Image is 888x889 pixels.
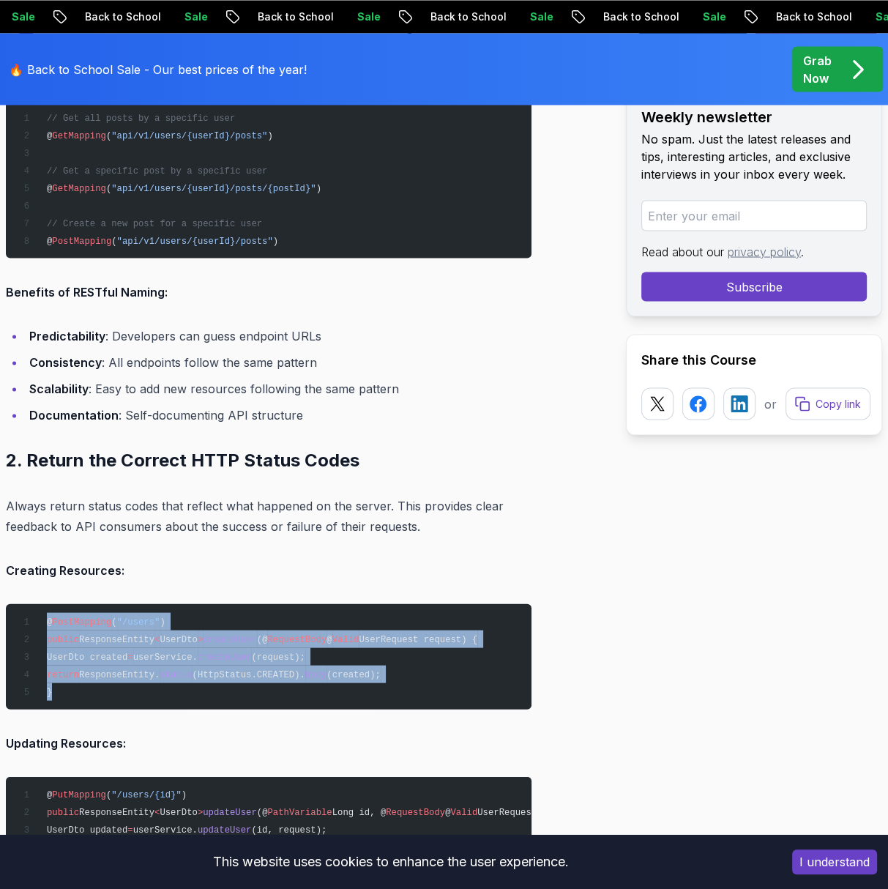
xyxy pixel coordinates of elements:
span: (id, request); [251,825,327,835]
li: : All endpoints follow the same pattern [25,351,531,372]
p: No spam. Just the latest releases and tips, interesting articles, and exclusive interviews in you... [641,130,867,182]
strong: Updating Resources: [6,735,126,750]
span: ( [106,183,111,193]
span: GetMapping [52,183,106,193]
span: < [154,634,160,644]
span: = [127,825,133,835]
div: This website uses cookies to enhance the user experience. [11,846,770,878]
span: (@ [257,807,268,817]
span: ( [111,617,116,627]
li: : Easy to add new resources following the same pattern [25,378,531,398]
button: Copy link [786,387,870,420]
span: // Get all posts by a specific user [47,113,235,123]
span: > [198,807,203,817]
p: Sale [145,10,192,24]
a: privacy policy [728,244,801,258]
p: Sale [318,10,365,24]
strong: Scalability [29,381,89,395]
span: // Create a new post for a specific user [47,218,262,228]
strong: Benefits of RESTful Naming: [6,284,168,299]
span: UserRequest request) { [359,634,477,644]
span: UserDto [160,807,197,817]
span: Valid [332,634,359,644]
button: Subscribe [641,272,867,301]
span: ( [111,236,116,246]
span: PathVariable [267,807,332,817]
span: ResponseEntity [79,807,154,817]
span: ( [106,789,111,800]
strong: Documentation [29,407,119,422]
span: Long id, @ [332,807,387,817]
h2: Weekly newsletter [641,106,867,127]
span: UserDto [160,634,197,644]
span: PutMapping [52,789,106,800]
span: @ [47,236,52,246]
strong: Creating Resources: [6,562,124,577]
span: @ [47,617,52,627]
span: (@ [257,634,268,644]
p: 🔥 Back to School Sale - Our best prices of the year! [9,60,307,78]
span: ) [160,617,165,627]
span: "api/v1/users/{userId}/posts" [111,130,267,141]
span: UserRequest request) { [477,807,596,817]
p: Grab Now [803,51,832,86]
p: Back to School [564,10,663,24]
p: Always return status codes that reflect what happened on the server. This provides clear feedback... [6,495,531,536]
span: = [127,652,133,662]
h2: 2. Return the Correct HTTP Status Codes [6,448,531,472]
span: "/users" [117,617,160,627]
span: userService. [133,825,198,835]
span: body [305,669,327,680]
button: Accept cookies [792,849,877,874]
p: Back to School [45,10,145,24]
p: Sale [663,10,710,24]
span: UserDto updated [47,825,127,835]
span: ResponseEntity. [79,669,160,680]
span: // Get a specific post by a specific user [47,165,267,176]
span: < [154,807,160,817]
span: PostMapping [52,617,111,627]
span: "/users/{id}" [111,789,182,800]
strong: Predictability [29,328,105,343]
span: } [47,687,52,697]
span: (HttpStatus.CREATED). [192,669,305,680]
span: @ [47,130,52,141]
span: ResponseEntity [79,634,154,644]
span: PostMapping [52,236,111,246]
span: @ [445,807,450,817]
span: (created); [327,669,381,680]
span: RequestBody [386,807,445,817]
span: ( [106,130,111,141]
p: Sale [490,10,537,24]
p: Read about our . [641,242,867,260]
input: Enter your email [641,200,867,231]
span: > [198,634,203,644]
span: @ [327,634,332,644]
span: userService. [133,652,198,662]
span: updateUser [198,825,252,835]
span: status [160,669,192,680]
p: Sale [836,10,883,24]
span: updateUser [203,807,257,817]
p: Copy link [816,396,861,411]
li: : Self-documenting API structure [25,404,531,425]
span: RequestBody [267,634,327,644]
span: public [47,807,79,817]
span: "api/v1/users/{userId}/posts/{postId}" [111,183,316,193]
span: createUser [198,652,252,662]
strong: Consistency [29,354,102,369]
span: "api/v1/users/{userId}/posts" [117,236,273,246]
span: UserDto created [47,652,127,662]
span: @ [47,183,52,193]
span: ) [273,236,278,246]
li: : Developers can guess endpoint URLs [25,325,531,346]
p: Back to School [218,10,318,24]
span: ) [316,183,321,193]
p: Back to School [736,10,836,24]
span: Valid [450,807,477,817]
p: Back to School [391,10,490,24]
span: public [47,634,79,644]
p: or [764,395,777,412]
span: GetMapping [52,130,106,141]
h2: Share this Course [641,349,867,370]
